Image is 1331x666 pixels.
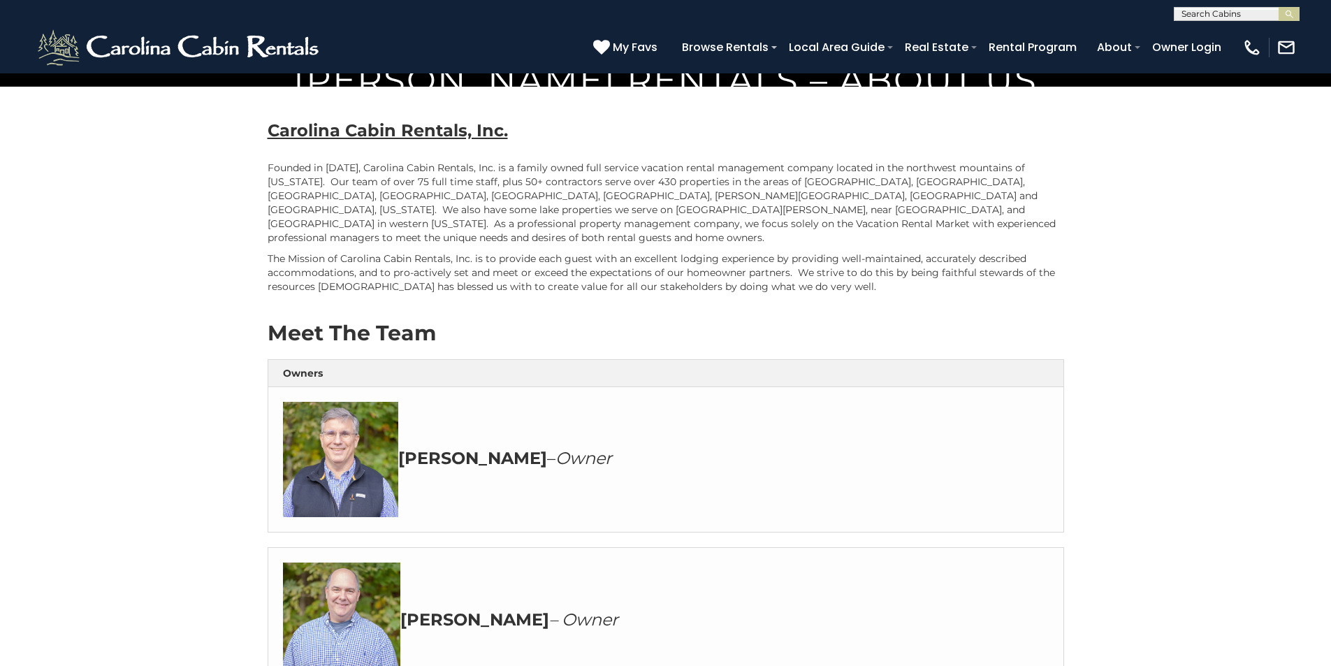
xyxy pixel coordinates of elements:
strong: Meet The Team [268,320,436,346]
a: Owner Login [1145,35,1228,59]
strong: Owners [283,367,323,379]
a: Browse Rentals [675,35,776,59]
img: mail-regular-white.png [1277,38,1296,57]
a: My Favs [593,38,661,57]
em: – Owner [549,609,618,630]
img: White-1-2.png [35,27,325,68]
a: Real Estate [898,35,975,59]
strong: [PERSON_NAME] [400,609,549,630]
img: phone-regular-white.png [1242,38,1262,57]
b: Carolina Cabin Rentals, Inc. [268,120,508,140]
p: Founded in [DATE], Carolina Cabin Rentals, Inc. is a family owned full service vacation rental ma... [268,161,1064,245]
a: About [1090,35,1139,59]
h3: – [283,402,1049,517]
strong: [PERSON_NAME] [398,448,547,468]
a: Rental Program [982,35,1084,59]
em: Owner [555,448,612,468]
a: Local Area Guide [782,35,892,59]
p: The Mission of Carolina Cabin Rentals, Inc. is to provide each guest with an excellent lodging ex... [268,252,1064,294]
span: My Favs [613,38,657,56]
